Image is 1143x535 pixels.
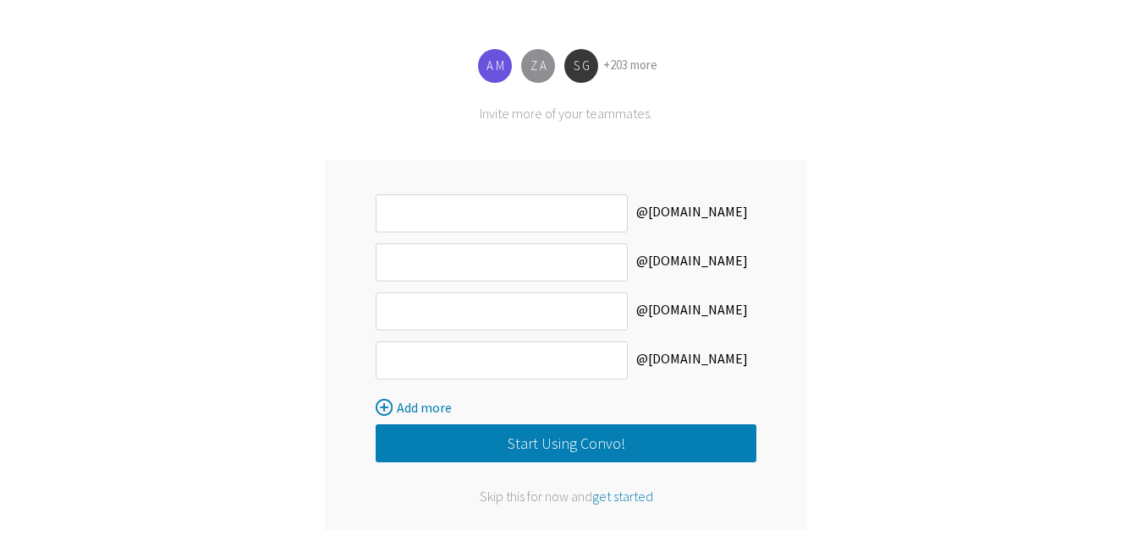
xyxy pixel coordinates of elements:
[628,194,756,232] label: @[DOMAIN_NAME]
[603,57,657,73] a: +203 more
[564,49,598,83] div: S G
[628,243,756,281] label: @[DOMAIN_NAME]
[325,105,807,122] div: Invite more of your teammates.
[592,488,653,505] span: get started
[521,49,555,83] div: Z A
[376,424,756,462] button: Start Using Convo!
[628,341,756,379] label: @[DOMAIN_NAME]
[397,399,452,416] span: Add more
[628,292,756,330] label: @[DOMAIN_NAME]
[478,49,512,83] div: A M
[376,488,756,505] div: Skip this for now and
